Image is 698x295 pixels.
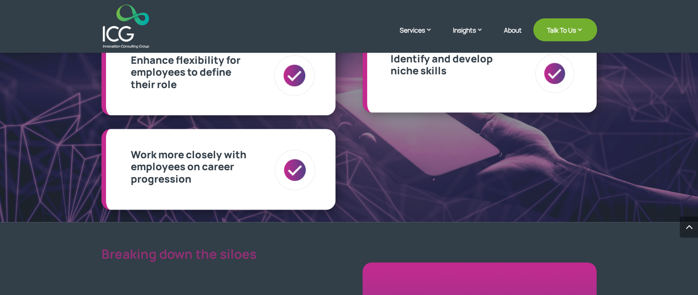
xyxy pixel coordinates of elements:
[103,5,149,48] img: ICG
[453,25,492,48] a: Insights
[533,18,597,41] a: Talk To Us
[101,54,155,60] div: Keywords by Traffic
[400,25,441,48] a: Services
[391,53,493,77] div: Identify and develop niche skills
[504,27,522,48] a: About
[131,149,264,185] p: Work more closely with employees on career progression
[101,246,335,262] div: Breaking down the siloes
[131,54,255,90] div: Enhance flexibility for employees to define their role
[545,196,698,295] iframe: Chat Widget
